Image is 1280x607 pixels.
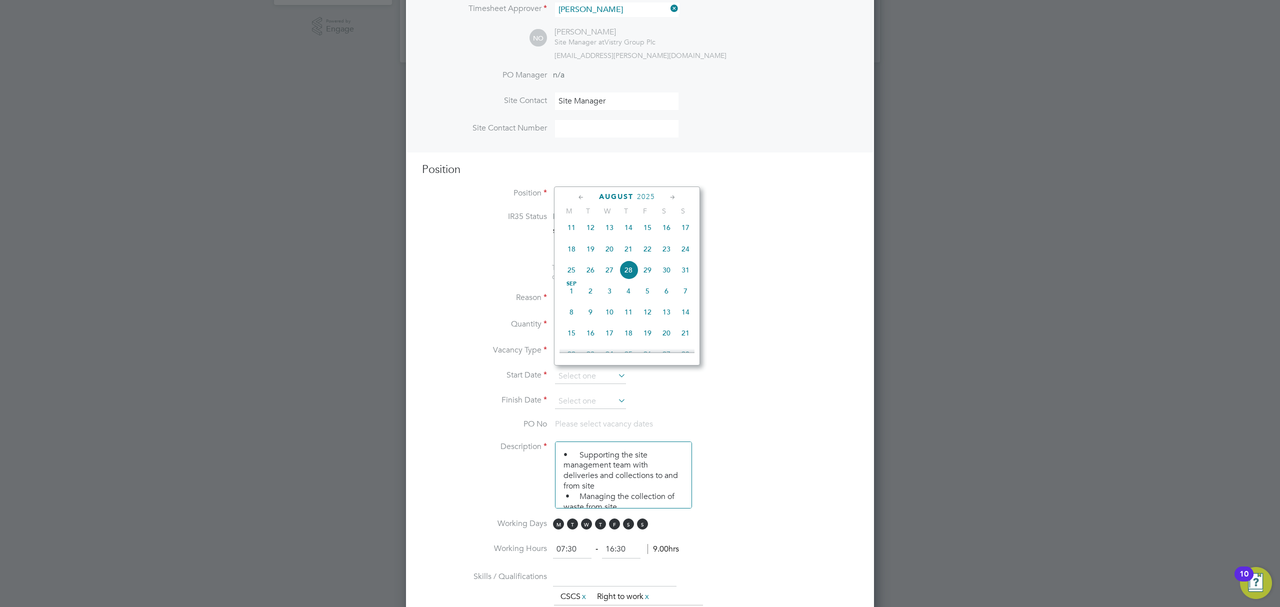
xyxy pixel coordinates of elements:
[619,302,638,321] span: 11
[422,345,547,355] label: Vacancy Type
[529,29,547,47] span: NO
[562,281,581,300] span: 1
[581,302,600,321] span: 9
[562,218,581,237] span: 11
[676,281,695,300] span: 7
[638,281,657,300] span: 5
[422,3,547,14] label: Timesheet Approver
[676,323,695,342] span: 21
[581,323,600,342] span: 16
[623,518,634,529] span: S
[553,540,591,558] input: 08:00
[593,590,654,603] li: Right to work
[422,188,547,198] label: Position
[654,206,673,215] span: S
[553,211,592,221] span: Inside IR35
[599,192,633,201] span: August
[422,370,547,380] label: Start Date
[567,518,578,529] span: T
[422,292,547,303] label: Reason
[581,218,600,237] span: 12
[422,543,547,554] label: Working Hours
[422,319,547,329] label: Quantity
[676,344,695,363] span: 28
[657,302,676,321] span: 13
[619,281,638,300] span: 4
[593,544,600,554] span: ‐
[600,218,619,237] span: 13
[637,518,648,529] span: S
[619,323,638,342] span: 18
[673,206,692,215] span: S
[562,239,581,258] span: 18
[581,260,600,279] span: 26
[657,239,676,258] span: 23
[638,260,657,279] span: 29
[597,206,616,215] span: W
[552,263,687,281] span: The status determination for this position can be updated after creating the vacancy
[422,571,547,582] label: Skills / Qualifications
[555,369,626,384] input: Select one
[581,518,592,529] span: W
[657,260,676,279] span: 30
[422,518,547,529] label: Working Days
[562,302,581,321] span: 8
[1240,567,1272,599] button: Open Resource Center, 10 new notifications
[581,239,600,258] span: 19
[422,395,547,405] label: Finish Date
[553,227,644,234] strong: Status Determination Statement
[619,239,638,258] span: 21
[562,323,581,342] span: 15
[562,260,581,279] span: 25
[581,281,600,300] span: 2
[600,239,619,258] span: 20
[600,323,619,342] span: 17
[555,2,678,17] input: Search for...
[556,590,591,603] li: CSCS
[422,419,547,429] label: PO No
[676,260,695,279] span: 31
[578,206,597,215] span: T
[554,37,655,46] div: Vistry Group Plc
[554,27,655,37] div: [PERSON_NAME]
[555,419,653,429] span: Please select vacancy dates
[600,260,619,279] span: 27
[1239,574,1248,587] div: 10
[554,37,604,46] span: Site Manager at
[609,518,620,529] span: F
[619,218,638,237] span: 14
[422,95,547,106] label: Site Contact
[422,441,547,452] label: Description
[638,302,657,321] span: 12
[602,540,640,558] input: 17:00
[562,344,581,363] span: 22
[422,123,547,133] label: Site Contact Number
[647,544,679,554] span: 9.00hrs
[638,239,657,258] span: 22
[562,281,581,286] span: Sep
[422,162,858,177] h3: Position
[600,281,619,300] span: 3
[553,70,564,80] span: n/a
[559,206,578,215] span: M
[600,302,619,321] span: 10
[676,302,695,321] span: 14
[619,260,638,279] span: 28
[638,218,657,237] span: 15
[637,192,655,201] span: 2025
[595,518,606,529] span: T
[657,218,676,237] span: 16
[553,518,564,529] span: M
[581,344,600,363] span: 23
[676,218,695,237] span: 17
[580,590,587,603] a: x
[657,281,676,300] span: 6
[638,344,657,363] span: 26
[422,70,547,80] label: PO Manager
[554,51,726,60] span: [EMAIL_ADDRESS][PERSON_NAME][DOMAIN_NAME]
[616,206,635,215] span: T
[676,239,695,258] span: 24
[638,323,657,342] span: 19
[619,344,638,363] span: 25
[657,344,676,363] span: 27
